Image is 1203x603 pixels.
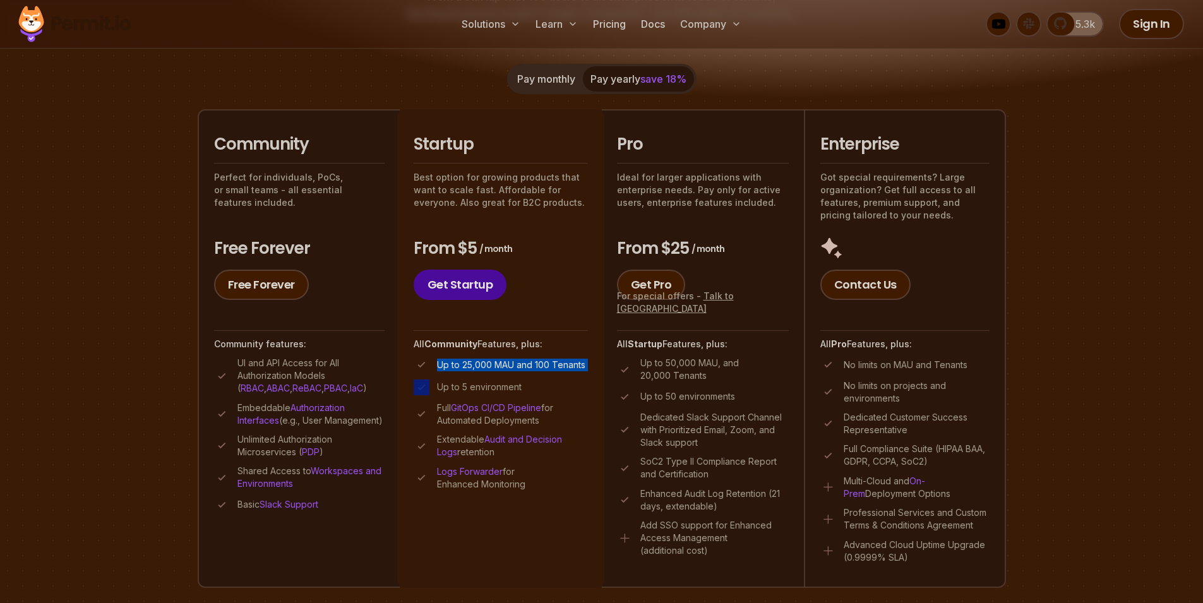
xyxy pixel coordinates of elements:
img: Permit logo [13,3,136,45]
h2: Community [214,133,385,156]
a: Logs Forwarder [437,466,503,477]
strong: Startup [628,338,662,349]
p: Basic [237,498,318,511]
a: PBAC [324,383,347,393]
h2: Startup [414,133,588,156]
p: Unlimited Authorization Microservices ( ) [237,433,385,458]
a: ABAC [266,383,290,393]
h4: Community features: [214,338,385,350]
p: No limits on MAU and Tenants [844,359,967,371]
span: / month [691,242,724,255]
a: 5.3k [1046,11,1104,37]
strong: Community [424,338,477,349]
h3: From $5 [414,237,588,260]
a: PDP [302,446,320,457]
p: Up to 50,000 MAU, and 20,000 Tenants [640,357,789,382]
p: Shared Access to [237,465,385,490]
p: SoC2 Type II Compliance Report and Certification [640,455,789,481]
p: Professional Services and Custom Terms & Conditions Agreement [844,506,990,532]
a: GitOps CI/CD Pipeline [451,402,541,413]
p: Got special requirements? Large organization? Get full access to all features, premium support, a... [820,171,990,222]
a: Authorization Interfaces [237,402,345,426]
h4: All Features, plus: [414,338,588,350]
h2: Pro [617,133,789,156]
a: Docs [636,11,670,37]
button: Company [675,11,746,37]
button: Solutions [457,11,525,37]
p: UI and API Access for All Authorization Models ( , , , , ) [237,357,385,395]
a: Slack Support [260,499,318,510]
a: Get Startup [414,270,507,300]
p: Embeddable (e.g., User Management) [237,402,385,427]
p: Advanced Cloud Uptime Upgrade (0.9999% SLA) [844,539,990,564]
a: IaC [350,383,363,393]
p: Full for Automated Deployments [437,402,588,427]
p: Ideal for larger applications with enterprise needs. Pay only for active users, enterprise featur... [617,171,789,209]
h4: All Features, plus: [617,338,789,350]
span: 5.3k [1068,16,1095,32]
a: Audit and Decision Logs [437,434,562,457]
button: Learn [530,11,583,37]
p: Dedicated Customer Success Representative [844,411,990,436]
div: For special offers - [617,290,789,315]
p: Multi-Cloud and Deployment Options [844,475,990,500]
p: Up to 25,000 MAU and 100 Tenants [437,359,585,371]
p: Dedicated Slack Support Channel with Prioritized Email, Zoom, and Slack support [640,411,789,449]
a: Pricing [588,11,631,37]
a: Sign In [1119,9,1184,39]
p: Full Compliance Suite (HIPAA BAA, GDPR, CCPA, SoC2) [844,443,990,468]
p: Up to 50 environments [640,390,735,403]
p: Best option for growing products that want to scale fast. Affordable for everyone. Also great for... [414,171,588,209]
p: No limits on projects and environments [844,379,990,405]
p: Up to 5 environment [437,381,522,393]
p: for Enhanced Monitoring [437,465,588,491]
p: Extendable retention [437,433,588,458]
p: Enhanced Audit Log Retention (21 days, extendable) [640,487,789,513]
h3: Free Forever [214,237,385,260]
button: Pay monthly [510,66,583,92]
h4: All Features, plus: [820,338,990,350]
a: ReBAC [292,383,321,393]
strong: Pro [831,338,847,349]
p: Perfect for individuals, PoCs, or small teams - all essential features included. [214,171,385,209]
a: On-Prem [844,475,925,499]
a: Contact Us [820,270,911,300]
h3: From $25 [617,237,789,260]
a: RBAC [241,383,264,393]
a: Get Pro [617,270,686,300]
h2: Enterprise [820,133,990,156]
p: Add SSO support for Enhanced Access Management (additional cost) [640,519,789,557]
a: Free Forever [214,270,309,300]
span: / month [479,242,512,255]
